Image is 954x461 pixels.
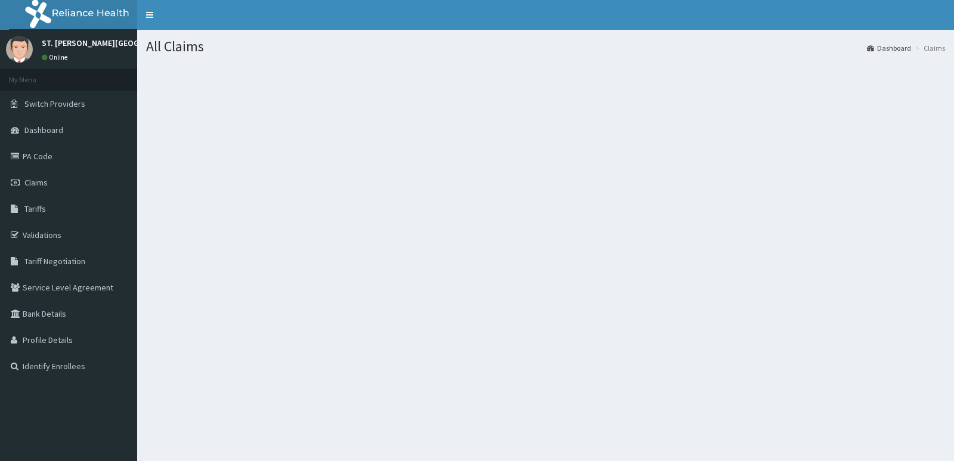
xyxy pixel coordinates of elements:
img: User Image [6,36,33,63]
span: Claims [24,177,48,188]
a: Dashboard [867,43,911,53]
h1: All Claims [146,39,945,54]
span: Switch Providers [24,98,85,109]
span: Tariffs [24,203,46,214]
li: Claims [912,43,945,53]
p: ST. [PERSON_NAME][GEOGRAPHIC_DATA] [42,39,192,47]
span: Tariff Negotiation [24,256,85,267]
span: Dashboard [24,125,63,135]
a: Online [42,53,70,61]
